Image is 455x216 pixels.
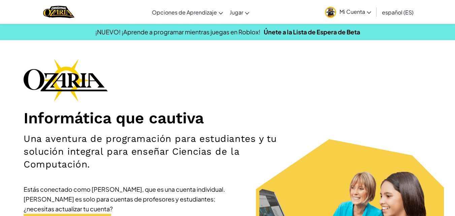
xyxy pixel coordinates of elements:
[24,109,431,127] h1: Informática que cautiva
[43,5,74,19] a: Ozaria by CodeCombat logo
[379,3,417,21] a: español (ES)
[152,9,217,16] span: Opciones de Aprendizaje
[322,1,375,23] a: Mi Cuenta
[230,9,243,16] span: Jugar
[24,59,108,102] img: Ozaria branding logo
[264,28,360,36] a: Únete a la Lista de Espera de Beta
[24,184,226,214] div: Estás conectado como [PERSON_NAME], que es una cuenta individual. [PERSON_NAME] es solo para cuen...
[382,9,414,16] span: español (ES)
[24,132,297,171] h2: Una aventura de programación para estudiantes y tu solución integral para enseñar Ciencias de la ...
[149,3,226,21] a: Opciones de Aprendizaje
[95,28,260,36] span: ¡NUEVO! ¡Aprende a programar mientras juegas en Roblox!
[339,8,371,15] span: Mi Cuenta
[43,5,74,19] img: Home
[226,3,253,21] a: Jugar
[325,7,336,18] img: avatar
